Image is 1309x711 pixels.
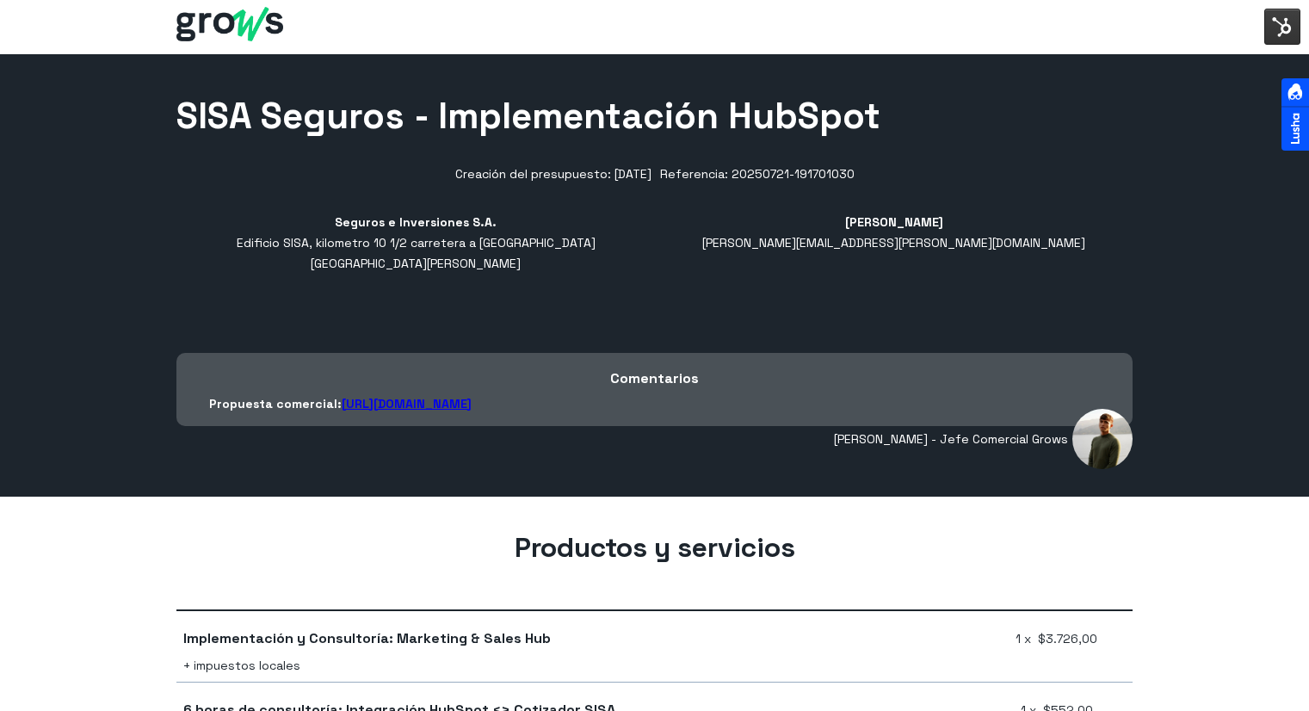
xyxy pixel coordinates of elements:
h3: Comentarios [209,369,1100,387]
div: [PERSON_NAME] - Jefe Comercial Grows [176,409,1133,469]
img: Grows [176,7,283,41]
div: Creación del presupuesto: [DATE] [455,164,651,184]
h1: SISA Seguros - Implementación HubSpot [176,93,1133,139]
img: Interruptor del menú de herramientas de HubSpot [1264,9,1300,45]
span: [PERSON_NAME][EMAIL_ADDRESS][PERSON_NAME][DOMAIN_NAME] [702,235,1085,250]
div: Referencia: 20250721-191701030 [660,164,855,184]
span: 1 x $3.726,00 [1016,628,1097,649]
a: [URL][DOMAIN_NAME] [342,396,472,411]
div: + impuestos locales [183,655,969,676]
address: Edificio SISA, kilometro 10 1/2 carretera a [GEOGRAPHIC_DATA] [GEOGRAPHIC_DATA][PERSON_NAME] [237,232,596,274]
p: Propuesta comercial: [209,396,1100,411]
img: Garofi Espinoza [1072,409,1133,469]
b: Seguros e Inversiones S.A. [335,214,497,230]
span: Implementación y Consultoría: Marketing & Sales Hub [183,628,551,649]
h2: Productos y servicios [176,530,1133,565]
b: [PERSON_NAME] [845,214,943,230]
